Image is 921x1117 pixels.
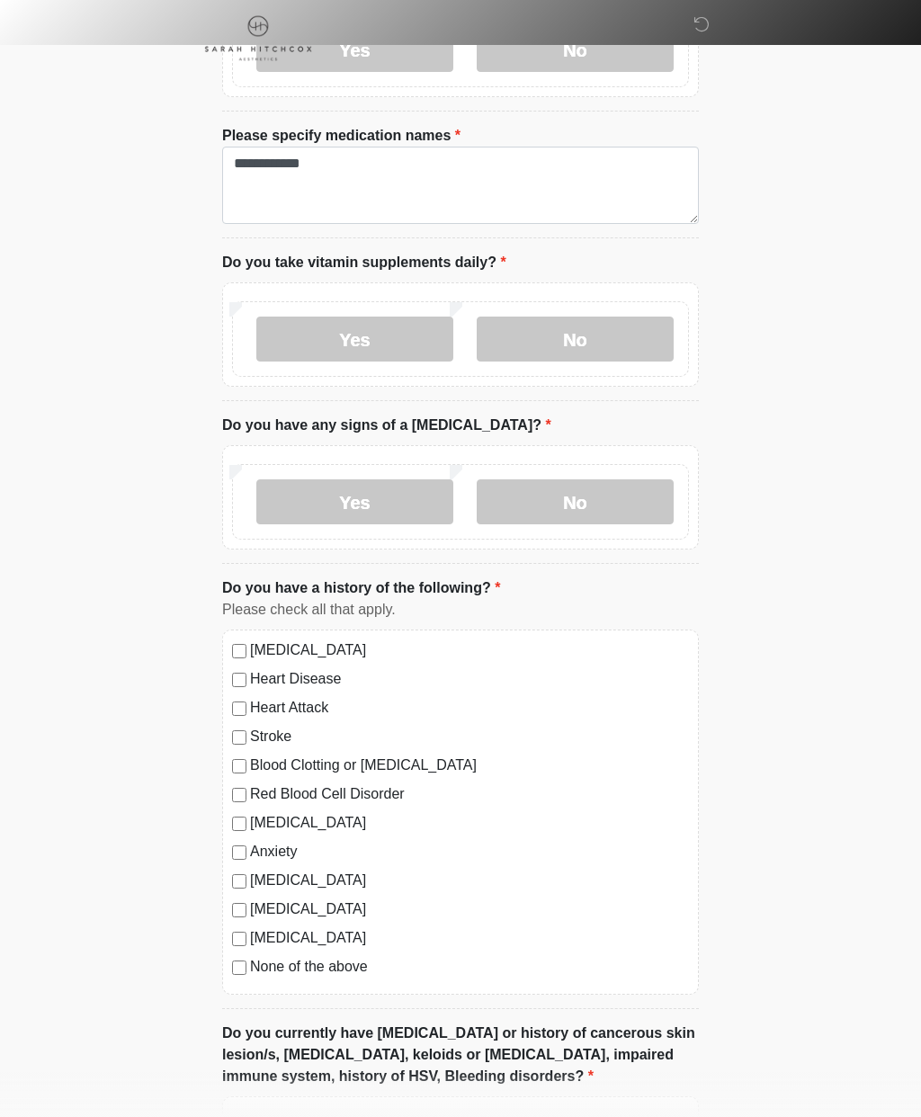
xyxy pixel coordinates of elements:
label: Blood Clotting or [MEDICAL_DATA] [250,755,689,776]
input: None of the above [232,961,246,975]
label: Stroke [250,726,689,747]
label: None of the above [250,956,689,978]
label: No [477,479,674,524]
label: [MEDICAL_DATA] [250,812,689,834]
img: Sarah Hitchcox Aesthetics Logo [204,13,312,61]
input: Blood Clotting or [MEDICAL_DATA] [232,759,246,773]
div: Please check all that apply. [222,599,699,621]
input: Heart Attack [232,701,246,716]
input: Heart Disease [232,673,246,687]
label: Do you have any signs of a [MEDICAL_DATA]? [222,415,551,436]
label: Do you have a history of the following? [222,577,500,599]
input: Stroke [232,730,246,745]
label: Red Blood Cell Disorder [250,783,689,805]
label: Do you currently have [MEDICAL_DATA] or history of cancerous skin lesion/s, [MEDICAL_DATA], keloi... [222,1023,699,1087]
input: Red Blood Cell Disorder [232,788,246,802]
label: Yes [256,317,453,362]
input: [MEDICAL_DATA] [232,644,246,658]
label: Yes [256,479,453,524]
input: Anxiety [232,845,246,860]
label: Anxiety [250,841,689,862]
label: [MEDICAL_DATA] [250,898,689,920]
label: [MEDICAL_DATA] [250,927,689,949]
input: [MEDICAL_DATA] [232,817,246,831]
label: No [477,317,674,362]
input: [MEDICAL_DATA] [232,874,246,889]
input: [MEDICAL_DATA] [232,932,246,946]
label: [MEDICAL_DATA] [250,639,689,661]
label: [MEDICAL_DATA] [250,870,689,891]
label: Heart Attack [250,697,689,719]
input: [MEDICAL_DATA] [232,903,246,917]
label: Do you take vitamin supplements daily? [222,252,506,273]
label: Please specify medication names [222,125,460,147]
label: Heart Disease [250,668,689,690]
